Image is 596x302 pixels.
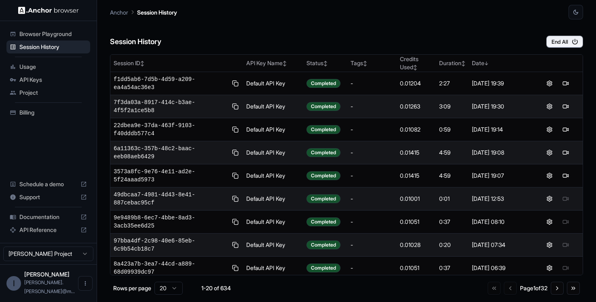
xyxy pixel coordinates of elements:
span: ↕ [140,60,144,66]
p: Anchor [110,8,128,17]
div: 0.01082 [400,125,432,134]
div: [DATE] 19:14 [472,125,529,134]
h6: Session History [110,36,161,48]
span: Billing [19,108,87,117]
div: - [351,218,393,226]
div: [DATE] 19:39 [472,79,529,87]
td: Default API Key [243,95,303,118]
p: Rows per page [113,284,151,292]
td: Default API Key [243,164,303,187]
span: Support [19,193,77,201]
span: API Reference [19,226,77,234]
div: Date [472,59,529,67]
div: Documentation [6,211,90,223]
span: f1dd5ab6-7d5b-4d59-a209-ea4a54ac36e3 [114,75,228,91]
div: 4:59 [439,172,465,180]
div: Session History [6,40,90,53]
div: Status [306,59,344,67]
div: 0:59 [439,125,465,134]
div: 4:59 [439,149,465,157]
span: ↕ [461,60,465,66]
div: [DATE] 19:07 [472,172,529,180]
div: API Keys [6,73,90,86]
div: Completed [306,79,340,88]
div: - [351,264,393,272]
span: Schedule a demo [19,180,77,188]
div: 0:37 [439,264,465,272]
div: Duration [439,59,465,67]
div: 0.01204 [400,79,432,87]
div: Page 1 of 32 [520,284,547,292]
div: Completed [306,171,340,180]
div: [DATE] 08:10 [472,218,529,226]
div: 0:01 [439,195,465,203]
span: ↓ [484,60,488,66]
div: - [351,125,393,134]
p: Session History [137,8,177,17]
div: Credits Used [400,55,432,71]
span: Session History [19,43,87,51]
span: Browser Playground [19,30,87,38]
div: 0.01051 [400,264,432,272]
span: API Keys [19,76,87,84]
div: Completed [306,240,340,249]
td: Default API Key [243,72,303,95]
span: 3573a8fc-9e76-4e11-ad2e-5f24aaad5973 [114,168,228,184]
div: [DATE] 12:53 [472,195,529,203]
div: - [351,102,393,111]
span: 49dbcaa7-4981-4d43-8e41-887cebac95cf [114,191,228,207]
div: [DATE] 06:39 [472,264,529,272]
div: Billing [6,106,90,119]
div: Completed [306,194,340,203]
div: - [351,241,393,249]
td: Default API Key [243,187,303,211]
div: 0.01028 [400,241,432,249]
button: Open menu [78,276,93,291]
div: Browser Playground [6,28,90,40]
span: ↕ [413,64,417,70]
div: I [6,276,21,291]
div: [DATE] 19:08 [472,149,529,157]
div: 0.01415 [400,149,432,157]
div: Completed [306,102,340,111]
div: Completed [306,217,340,226]
div: 3:09 [439,102,465,111]
div: Completed [306,125,340,134]
td: Default API Key [243,211,303,234]
div: 0.01415 [400,172,432,180]
div: Tags [351,59,393,67]
div: 0.01263 [400,102,432,111]
div: - [351,172,393,180]
div: Session ID [114,59,240,67]
div: 0.01051 [400,218,432,226]
span: Documentation [19,213,77,221]
div: Project [6,86,90,99]
div: Usage [6,60,90,73]
button: End All [546,36,583,48]
img: Anchor Logo [18,6,79,14]
div: [DATE] 19:30 [472,102,529,111]
div: 0.01001 [400,195,432,203]
td: Default API Key [243,257,303,280]
div: 0:20 [439,241,465,249]
div: Schedule a demo [6,178,90,191]
td: Default API Key [243,141,303,164]
div: 0:37 [439,218,465,226]
span: 22dbea9e-37da-463f-9103-f40dddb577c4 [114,121,228,138]
div: - [351,149,393,157]
div: - [351,195,393,203]
div: - [351,79,393,87]
div: API Key Name [246,59,300,67]
td: Default API Key [243,118,303,141]
span: Ivan Sanchez [24,271,70,278]
span: Project [19,89,87,97]
span: ↕ [283,60,287,66]
div: 1-20 of 634 [196,284,236,292]
td: Default API Key [243,234,303,257]
span: 8a423a7b-3ea7-44cd-a889-68d09939dc97 [114,260,228,276]
span: 97bba4df-2c98-40e6-85eb-6c9b54cb18c7 [114,237,228,253]
span: ivan.sanchez@medtrainer.com [24,279,75,294]
span: ↕ [323,60,328,66]
div: Completed [306,264,340,272]
nav: breadcrumb [110,8,177,17]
